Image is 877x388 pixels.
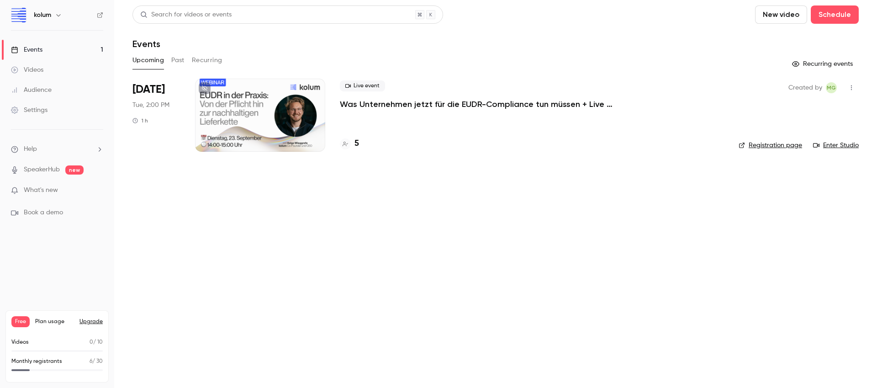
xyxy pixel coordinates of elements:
a: SpeakerHub [24,165,60,175]
p: Monthly registrants [11,357,62,366]
span: Plan usage [35,318,74,325]
span: 6 [90,359,92,364]
span: Created by [788,82,822,93]
span: What's new [24,186,58,195]
a: Registration page [739,141,802,150]
span: MG [827,82,836,93]
button: New video [755,5,807,24]
span: new [65,165,84,175]
h6: kolum [34,11,51,20]
button: Recurring events [788,57,859,71]
p: Videos [11,338,29,346]
span: Book a demo [24,208,63,218]
span: [DATE] [132,82,165,97]
a: Enter Studio [813,141,859,150]
li: help-dropdown-opener [11,144,103,154]
p: / 10 [90,338,103,346]
div: Audience [11,85,52,95]
div: 1 h [132,117,148,124]
iframe: Noticeable Trigger [92,186,103,195]
button: Recurring [192,53,222,68]
span: Tue, 2:00 PM [132,101,169,110]
a: Was Unternehmen jetzt für die EUDR-Compliance tun müssen + Live Q&A [340,99,614,110]
span: Live event [340,80,385,91]
a: 5 [340,138,359,150]
p: / 30 [90,357,103,366]
img: kolum [11,8,26,22]
span: Help [24,144,37,154]
button: Past [171,53,185,68]
span: Maximilian Gampl [826,82,837,93]
button: Upgrade [79,318,103,325]
div: Search for videos or events [140,10,232,20]
span: Free [11,316,30,327]
span: 0 [90,340,93,345]
h4: 5 [354,138,359,150]
div: Videos [11,65,43,74]
button: Upcoming [132,53,164,68]
button: Schedule [811,5,859,24]
div: Settings [11,106,48,115]
h1: Events [132,38,160,49]
div: Events [11,45,42,54]
div: Sep 23 Tue, 2:00 PM (Europe/Berlin) [132,79,180,152]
